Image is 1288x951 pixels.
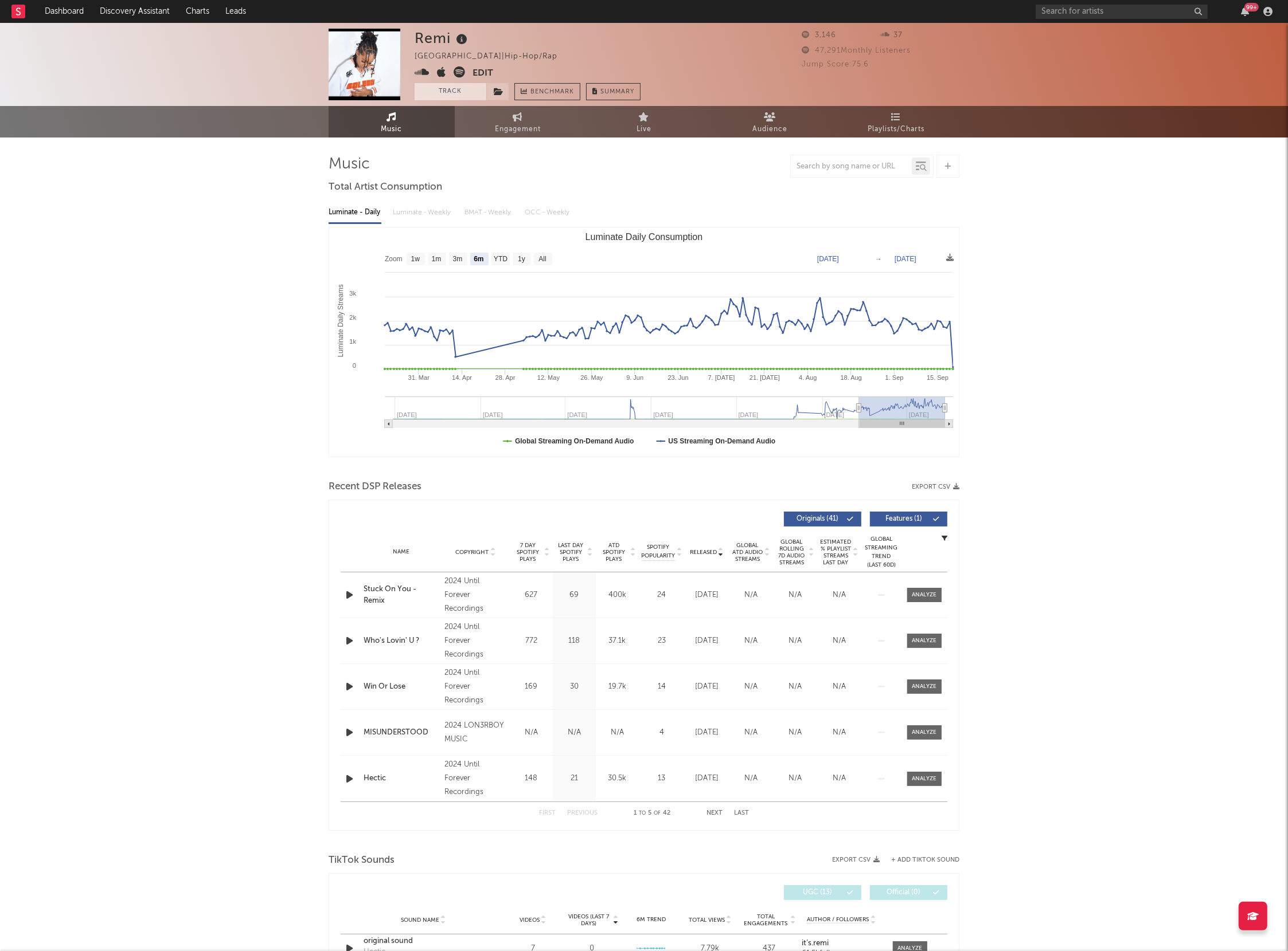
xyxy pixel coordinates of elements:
[642,773,682,784] div: 13
[364,635,439,647] a: Who's Lovin' U ?
[513,727,550,738] div: N/A
[599,773,636,784] div: 30.5k
[513,635,550,647] div: 772
[599,542,629,563] span: ATD Spotify Plays
[538,256,546,264] text: All
[495,123,541,136] span: Engagement
[707,106,833,137] a: Audience
[329,854,395,867] span: TikTok Sounds
[329,227,959,457] svg: Luminate Daily Consumption
[452,374,472,381] text: 14. Apr
[688,590,726,601] div: [DATE]
[753,123,788,136] span: Audience
[870,885,947,900] button: Official(0)
[912,484,959,490] button: Export CSV
[802,32,836,39] span: 3,146
[364,936,483,947] a: original sound
[556,773,593,784] div: 21
[642,543,676,560] span: Spotify Popularity
[329,180,442,194] span: Total Artist Consumption
[791,516,844,522] span: Originals ( 41 )
[518,256,525,264] text: 1y
[537,374,560,381] text: 12. May
[776,681,814,693] div: N/A
[444,758,507,799] div: 2024 Until Forever Recordings
[444,575,507,616] div: 2024 Until Forever Recordings
[841,374,862,381] text: 18. Aug
[364,548,439,556] div: Name
[455,106,581,137] a: Engagement
[432,256,442,264] text: 1m
[513,773,550,784] div: 148
[881,32,903,39] span: 37
[600,89,634,95] span: Summary
[1241,7,1249,16] button: 99+
[642,590,682,601] div: 24
[802,940,881,948] a: it’s.remi
[580,374,603,381] text: 26. May
[833,106,959,137] a: Playlists/Charts
[599,590,636,601] div: 400k
[776,773,814,784] div: N/A
[513,590,550,601] div: 627
[807,916,869,924] span: Author / Followers
[877,516,930,522] span: Features ( 1 )
[530,85,574,99] span: Benchmark
[732,727,770,738] div: N/A
[599,681,636,693] div: 19.7k
[381,123,403,136] span: Music
[688,681,726,693] div: [DATE]
[455,549,489,556] span: Copyright
[520,917,540,924] span: Videos
[353,362,356,369] text: 0
[415,29,470,48] div: Remi
[385,256,403,264] text: Zoom
[895,255,916,263] text: [DATE]
[556,681,593,693] div: 30
[732,635,770,647] div: N/A
[870,512,947,526] button: Features(1)
[732,590,770,601] div: N/A
[567,810,598,816] button: Previous
[880,857,959,863] button: + Add TikTok Sound
[817,255,839,263] text: [DATE]
[599,727,636,738] div: N/A
[732,681,770,693] div: N/A
[776,727,814,738] div: N/A
[868,123,925,136] span: Playlists/Charts
[688,773,726,784] div: [DATE]
[411,256,420,264] text: 1w
[688,727,726,738] div: [DATE]
[1036,5,1208,19] input: Search for artists
[349,338,356,345] text: 1k
[514,83,580,100] a: Benchmark
[625,915,678,924] div: 6M Trend
[799,374,817,381] text: 4. Aug
[444,719,507,746] div: 2024 LON3RBOY MUSIC
[743,913,789,927] span: Total Engagements
[415,50,571,64] div: [GEOGRAPHIC_DATA] | Hip-Hop/Rap
[364,584,439,606] div: Stuck On You - Remix
[556,727,593,738] div: N/A
[885,374,904,381] text: 1. Sep
[820,539,852,566] span: Estimated % Playlist Streams Last Day
[688,635,726,647] div: [DATE]
[820,773,858,784] div: N/A
[639,811,646,816] span: to
[776,539,807,566] span: Global Rolling 7D Audio Streams
[689,917,725,924] span: Total Views
[329,106,455,137] a: Music
[444,666,507,708] div: 2024 Until Forever Recordings
[586,83,641,100] button: Summary
[364,773,439,784] a: Hectic
[556,590,593,601] div: 69
[732,773,770,784] div: N/A
[364,681,439,693] a: Win Or Lose
[494,256,508,264] text: YTD
[708,374,735,381] text: 7. [DATE]
[626,374,643,381] text: 9. Jun
[668,374,689,381] text: 23. Jun
[877,889,930,896] span: Official ( 0 )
